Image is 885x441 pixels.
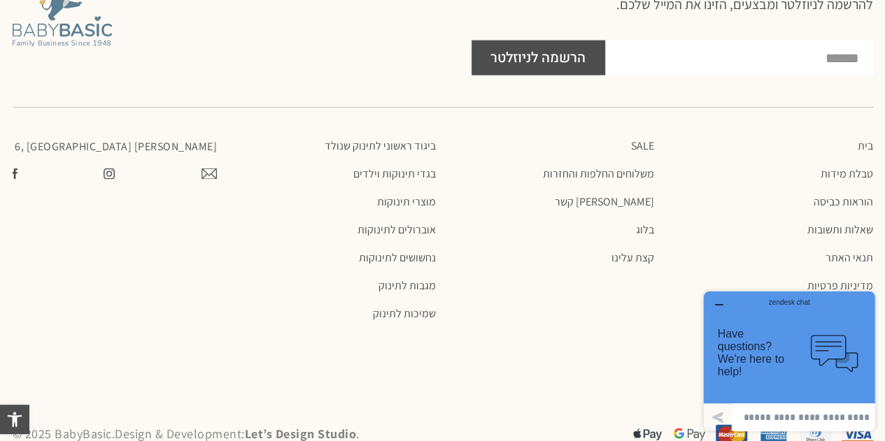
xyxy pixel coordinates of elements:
iframe: פותח יישומון שאפשר לשוחח בו בצ'אט עם אחד הנציגים שלנו [698,286,880,436]
a: שאלות ותשובות [668,223,873,237]
a: SALE [450,139,655,153]
nav: תפריט [231,139,436,321]
a: טבלת מידות [668,167,873,181]
img: עשו לנו לייק בפייסבוק [13,168,17,180]
a: [PERSON_NAME] קשר [450,195,655,209]
a: קצת עלינו [450,251,655,265]
nav: תפריט [450,139,655,265]
a: נחשושים לתינוקות [231,251,436,265]
a: מגבות לתינוק [231,279,436,293]
nav: תפריט [668,139,873,293]
a: בית [668,139,873,153]
img: צרו קשר עם בייבי בייסיק במייל [201,168,217,180]
img: צפו בעמוד שלנו באינסטגרם [104,168,115,180]
a: מוצרי תינוקות [231,195,436,209]
a: שמיכות לתינוק [231,307,436,321]
span: הרשמה לניוזלטר [490,41,586,75]
a: משלוחים החלפות והחזרות [450,167,655,181]
p: [PERSON_NAME] 6, [GEOGRAPHIC_DATA] [13,139,218,154]
a: תנאי האתר [668,251,873,265]
a: מדיניות פרטיות [668,279,873,293]
a: אוברולים לתינוקות [231,223,436,237]
a: ביגוד ראשוני לתינוק שנולד [231,139,436,153]
a: הוראות כביסה [668,195,873,209]
a: בלוג [450,223,655,237]
button: הרשמה לניוזלטר [472,41,605,75]
a: בגדי תינוקות וילדים [231,167,436,181]
form: Footer NLTR Form [472,41,873,75]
